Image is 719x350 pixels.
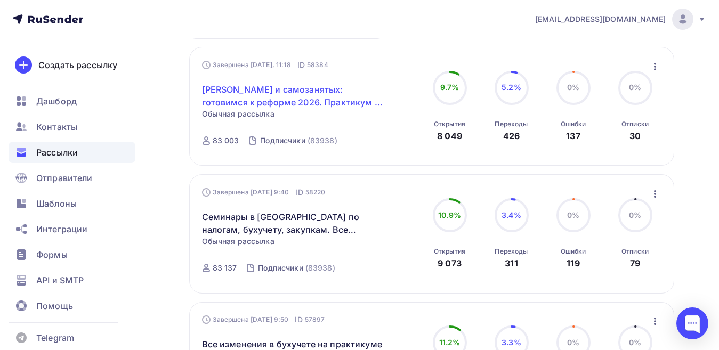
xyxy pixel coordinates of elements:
div: Завершена [DATE] 9:40 [202,187,326,198]
div: Открытия [434,120,465,128]
span: ID [295,314,302,325]
div: 8 049 [437,129,462,142]
div: Переходы [495,120,528,128]
span: Обычная рассылка [202,236,274,247]
span: ID [295,187,303,198]
span: 58384 [307,60,328,70]
div: Ошибки [561,247,586,256]
div: Создать рассылку [38,59,117,71]
a: Рассылки [9,142,135,163]
span: 5.2% [502,83,521,92]
span: 3.3% [502,338,521,347]
div: Завершена [DATE] 9:50 [202,314,325,325]
div: (83938) [308,135,337,146]
div: 137 [566,129,580,142]
div: 79 [630,257,640,270]
div: Подписчики [258,263,303,273]
div: 9 073 [438,257,462,270]
span: 0% [629,210,641,219]
a: Подписчики (83938) [259,132,338,149]
div: (83938) [305,263,335,273]
span: 10.9% [438,210,461,219]
span: 0% [567,83,579,92]
a: Отправители [9,167,135,189]
div: 119 [567,257,579,270]
a: Семинары в [GEOGRAPHIC_DATA] по налогам, бухучету, закупкам. Все включено [202,210,385,236]
div: Завершена [DATE], 11:18 [202,60,328,70]
span: Интеграции [36,223,87,235]
span: Дашборд [36,95,77,108]
span: 9.7% [440,83,459,92]
span: 0% [567,338,579,347]
div: 311 [505,257,518,270]
a: Дашборд [9,91,135,112]
a: Подписчики (83938) [257,259,336,276]
span: 0% [629,338,641,347]
a: Шаблоны [9,193,135,214]
div: Открытия [434,247,465,256]
span: Telegram [36,331,74,344]
a: Формы [9,244,135,265]
span: 3.4% [502,210,521,219]
a: Контакты [9,116,135,137]
span: 57897 [305,314,325,325]
span: Шаблоны [36,197,77,210]
span: 0% [567,210,579,219]
a: [PERSON_NAME] и самозанятых: готовимся к реформе 2026. Практикум в [GEOGRAPHIC_DATA] [202,83,385,109]
div: 83 003 [213,135,239,146]
span: 0% [629,83,641,92]
div: Отписки [621,120,649,128]
span: [EMAIL_ADDRESS][DOMAIN_NAME] [535,14,666,25]
div: Подписчики [260,135,305,146]
div: Отписки [621,247,649,256]
span: Рассылки [36,146,78,159]
span: Помощь [36,299,73,312]
span: ID [297,60,305,70]
div: Переходы [495,247,528,256]
span: 11.2% [439,338,461,347]
div: Ошибки [561,120,586,128]
div: 30 [629,129,641,142]
div: 83 137 [213,263,237,273]
span: Формы [36,248,68,261]
a: [EMAIL_ADDRESS][DOMAIN_NAME] [535,9,706,30]
span: Контакты [36,120,77,133]
div: 426 [503,129,520,142]
span: API и SMTP [36,274,84,287]
span: Отправители [36,172,93,184]
span: Обычная рассылка [202,109,274,119]
span: 58220 [305,187,326,198]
